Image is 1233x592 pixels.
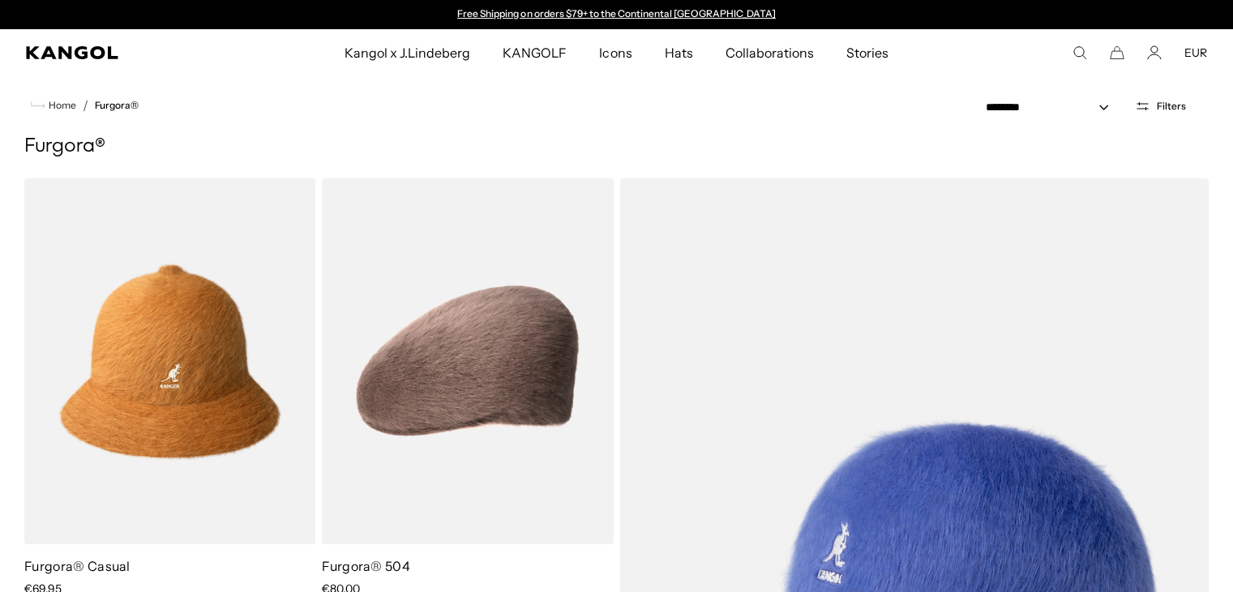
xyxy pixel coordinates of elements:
button: EUR [1184,45,1207,60]
button: Open filters [1125,99,1196,114]
span: Icons [599,29,631,76]
h1: Furgora® [24,135,1209,159]
a: Home [31,98,76,113]
a: Kangol [26,46,227,59]
a: Furgora® [95,100,139,111]
a: Icons [583,29,648,76]
button: Cart [1110,45,1124,60]
span: Filters [1157,101,1186,112]
a: Collaborations [709,29,830,76]
summary: Search here [1072,45,1087,60]
slideshow-component: Announcement bar [450,8,784,21]
a: Furgora® Casual [24,558,131,574]
div: Announcement [450,8,784,21]
span: Hats [665,29,693,76]
a: Free Shipping on orders $79+ to the Continental [GEOGRAPHIC_DATA] [457,7,776,19]
a: Stories [830,29,905,76]
a: Account [1147,45,1162,60]
span: Collaborations [726,29,814,76]
span: Kangol x J.Lindeberg [345,29,471,76]
a: Kangol x J.Lindeberg [328,29,487,76]
div: 1 of 2 [450,8,784,21]
img: Furgora® Casual [24,178,315,544]
li: / [76,96,88,115]
span: Stories [846,29,888,76]
span: Home [45,100,76,111]
img: Furgora® 504 [322,178,613,544]
select: Sort by: Featured [979,99,1125,116]
span: KANGOLF [503,29,567,76]
a: Furgora® 504 [322,558,410,574]
a: Hats [649,29,709,76]
a: KANGOLF [486,29,583,76]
